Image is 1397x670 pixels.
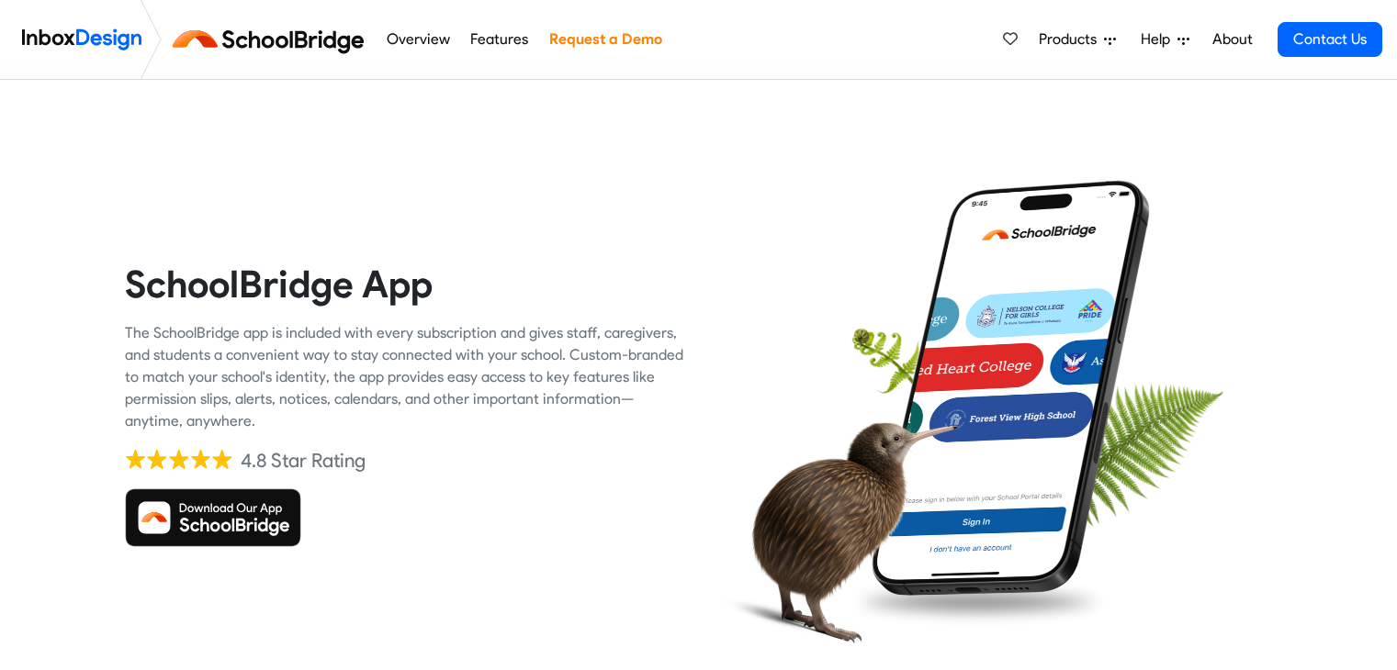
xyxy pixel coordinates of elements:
[870,180,1153,596] img: phone.png
[1278,22,1382,57] a: Contact Us
[125,322,685,432] div: The SchoolBridge app is included with every subscription and gives staff, caregivers, and student...
[381,21,455,58] a: Overview
[544,21,667,58] a: Request a Demo
[125,488,301,547] img: Download SchoolBridge App
[125,261,685,307] heading: SchoolBridge App
[466,21,534,58] a: Features
[1133,21,1197,58] a: Help
[712,375,958,667] img: kiwi_bird.png
[169,17,376,61] img: schoolbridge logo
[1031,21,1123,58] a: Products
[1039,28,1104,50] span: Products
[241,447,366,475] div: 4.8 Star Rating
[847,574,1110,631] img: shadow.png
[1141,28,1177,50] span: Help
[1207,21,1257,58] a: About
